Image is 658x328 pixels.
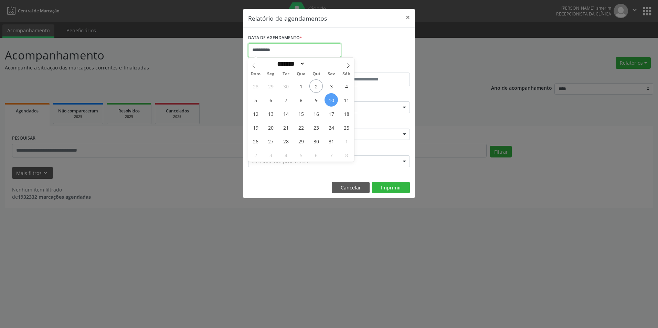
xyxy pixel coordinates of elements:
select: Month [275,60,305,67]
span: Selecione um profissional [251,158,310,165]
span: Outubro 15, 2025 [294,107,308,120]
span: Outubro 13, 2025 [264,107,277,120]
span: Setembro 28, 2025 [249,79,262,93]
span: Outubro 18, 2025 [340,107,353,120]
span: Outubro 5, 2025 [249,93,262,107]
span: Outubro 1, 2025 [294,79,308,93]
span: Outubro 27, 2025 [264,134,277,148]
span: Outubro 4, 2025 [340,79,353,93]
span: Outubro 16, 2025 [309,107,323,120]
span: Outubro 14, 2025 [279,107,293,120]
span: Outubro 30, 2025 [309,134,323,148]
span: Outubro 25, 2025 [340,121,353,134]
span: Ter [278,72,294,76]
span: Setembro 29, 2025 [264,79,277,93]
span: Setembro 30, 2025 [279,79,293,93]
button: Imprimir [372,182,410,194]
span: Dom [248,72,263,76]
span: Outubro 29, 2025 [294,134,308,148]
span: Novembro 3, 2025 [264,148,277,162]
button: Cancelar [332,182,370,194]
span: Outubro 19, 2025 [249,121,262,134]
span: Qui [309,72,324,76]
label: DATA DE AGENDAMENTO [248,33,302,43]
span: Outubro 23, 2025 [309,121,323,134]
span: Outubro 11, 2025 [340,93,353,107]
span: Outubro 20, 2025 [264,121,277,134]
span: Novembro 7, 2025 [325,148,338,162]
span: Outubro 24, 2025 [325,121,338,134]
span: Outubro 17, 2025 [325,107,338,120]
span: Novembro 2, 2025 [249,148,262,162]
span: Outubro 9, 2025 [309,93,323,107]
span: Sex [324,72,339,76]
span: Seg [263,72,278,76]
span: Outubro 6, 2025 [264,93,277,107]
span: Novembro 6, 2025 [309,148,323,162]
span: Novembro 4, 2025 [279,148,293,162]
label: ATÉ [331,62,410,73]
span: Novembro 5, 2025 [294,148,308,162]
span: Outubro 7, 2025 [279,93,293,107]
span: Outubro 2, 2025 [309,79,323,93]
span: Qua [294,72,309,76]
input: Year [305,60,328,67]
span: Outubro 31, 2025 [325,134,338,148]
button: Close [401,9,415,26]
span: Sáb [339,72,354,76]
span: Novembro 1, 2025 [340,134,353,148]
h5: Relatório de agendamentos [248,14,327,23]
span: Outubro 26, 2025 [249,134,262,148]
span: Outubro 8, 2025 [294,93,308,107]
span: Outubro 22, 2025 [294,121,308,134]
span: Outubro 21, 2025 [279,121,293,134]
span: Outubro 3, 2025 [325,79,338,93]
span: Outubro 10, 2025 [325,93,338,107]
span: Outubro 28, 2025 [279,134,293,148]
span: Novembro 8, 2025 [340,148,353,162]
span: Outubro 12, 2025 [249,107,262,120]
